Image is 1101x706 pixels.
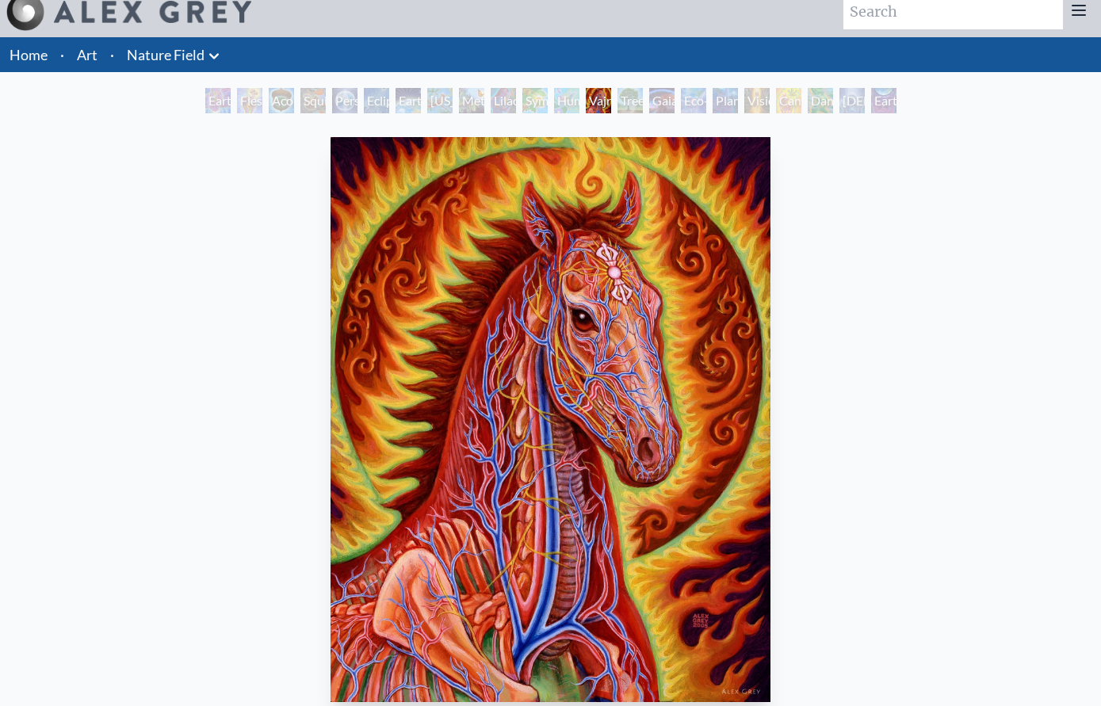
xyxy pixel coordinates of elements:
a: Home [10,46,48,63]
div: Vision Tree [744,88,770,113]
div: Acorn Dream [269,88,294,113]
div: Dance of Cannabia [808,88,833,113]
div: Vajra Horse [586,88,611,113]
div: Eco-Atlas [681,88,706,113]
a: Art [77,44,97,66]
div: [DEMOGRAPHIC_DATA] in the Ocean of Awareness [839,88,865,113]
div: Cannabis Mudra [776,88,801,113]
div: [US_STATE] Song [427,88,453,113]
div: Tree & Person [617,88,643,113]
div: Earth Energies [396,88,421,113]
div: Earth Witness [205,88,231,113]
div: Lilacs [491,88,516,113]
div: Earthmind [871,88,896,113]
div: Squirrel [300,88,326,113]
div: Planetary Prayers [713,88,738,113]
li: · [54,37,71,72]
img: Vajra-Horse-2005-Alex-Grey-watermarked.jpg [331,137,771,702]
div: Eclipse [364,88,389,113]
div: Flesh of the Gods [237,88,262,113]
div: Metamorphosis [459,88,484,113]
li: · [104,37,120,72]
div: Gaia [649,88,675,113]
div: Humming Bird [554,88,579,113]
div: Symbiosis: Gall Wasp & Oak Tree [522,88,548,113]
div: Person Planet [332,88,357,113]
a: Nature Field [127,44,205,66]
